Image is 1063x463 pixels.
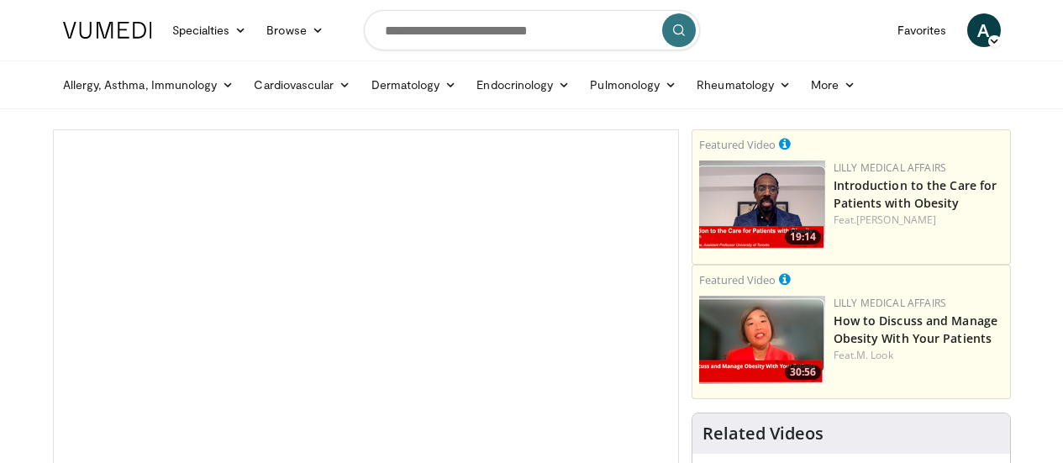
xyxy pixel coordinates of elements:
small: Featured Video [699,272,776,287]
img: VuMedi Logo [63,22,152,39]
div: Feat. [834,213,1003,228]
a: Endocrinology [466,68,580,102]
h4: Related Videos [703,424,824,444]
a: Rheumatology [687,68,801,102]
a: Specialties [162,13,257,47]
a: More [801,68,866,102]
div: Feat. [834,348,1003,363]
input: Search topics, interventions [364,10,700,50]
a: A [967,13,1001,47]
a: M. Look [856,348,893,362]
a: Introduction to the Care for Patients with Obesity [834,177,997,211]
a: 30:56 [699,296,825,384]
a: Dermatology [361,68,467,102]
small: Featured Video [699,137,776,152]
a: Lilly Medical Affairs [834,296,947,310]
a: Pulmonology [580,68,687,102]
a: Allergy, Asthma, Immunology [53,68,245,102]
a: Browse [256,13,334,47]
span: 19:14 [785,229,821,245]
span: 30:56 [785,365,821,380]
a: Cardiovascular [244,68,360,102]
a: Favorites [887,13,957,47]
img: acc2e291-ced4-4dd5-b17b-d06994da28f3.png.150x105_q85_crop-smart_upscale.png [699,160,825,249]
a: 19:14 [699,160,825,249]
a: How to Discuss and Manage Obesity With Your Patients [834,313,998,346]
a: Lilly Medical Affairs [834,160,947,175]
img: c98a6a29-1ea0-4bd5-8cf5-4d1e188984a7.png.150x105_q85_crop-smart_upscale.png [699,296,825,384]
a: [PERSON_NAME] [856,213,936,227]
